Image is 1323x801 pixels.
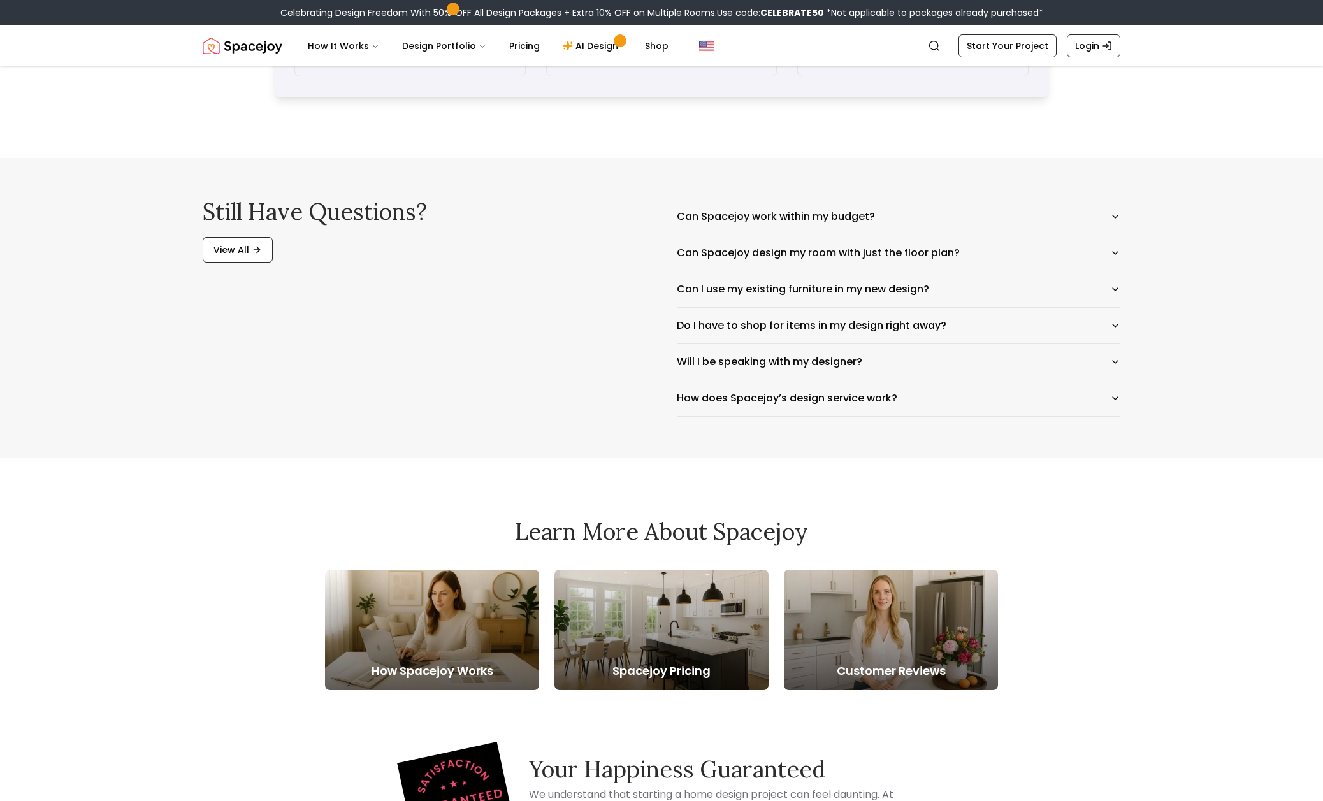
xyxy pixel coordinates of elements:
[554,662,769,680] h5: Spacejoy Pricing
[553,33,632,59] a: AI Design
[298,33,389,59] button: How It Works
[529,756,916,782] h3: Your Happiness Guaranteed
[677,308,1120,343] button: Do I have to shop for items in my design right away?
[325,662,539,680] h5: How Spacejoy Works
[203,25,1120,66] nav: Global
[635,33,679,59] a: Shop
[958,34,1057,57] a: Start Your Project
[784,570,998,690] a: Customer Reviews
[298,33,679,59] nav: Main
[280,6,1043,19] div: Celebrating Design Freedom With 50% OFF All Design Packages + Extra 10% OFF on Multiple Rooms.
[677,199,1120,235] button: Can Spacejoy work within my budget?
[392,33,496,59] button: Design Portfolio
[1067,34,1120,57] a: Login
[717,6,824,19] span: Use code:
[203,199,646,224] h2: Still have questions?
[824,6,1043,19] span: *Not applicable to packages already purchased*
[499,33,550,59] a: Pricing
[677,380,1120,416] button: How does Spacejoy’s design service work?
[784,662,998,680] h5: Customer Reviews
[203,237,273,263] a: View All
[203,33,282,59] img: Spacejoy Logo
[760,6,824,19] b: CELEBRATE50
[325,570,539,690] a: How Spacejoy Works
[699,38,714,54] img: United States
[325,519,998,544] h2: Learn More About Spacejoy
[554,570,769,690] a: Spacejoy Pricing
[677,344,1120,380] button: Will I be speaking with my designer?
[677,235,1120,271] button: Can Spacejoy design my room with just the floor plan?
[677,271,1120,307] button: Can I use my existing furniture in my new design?
[203,33,282,59] a: Spacejoy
